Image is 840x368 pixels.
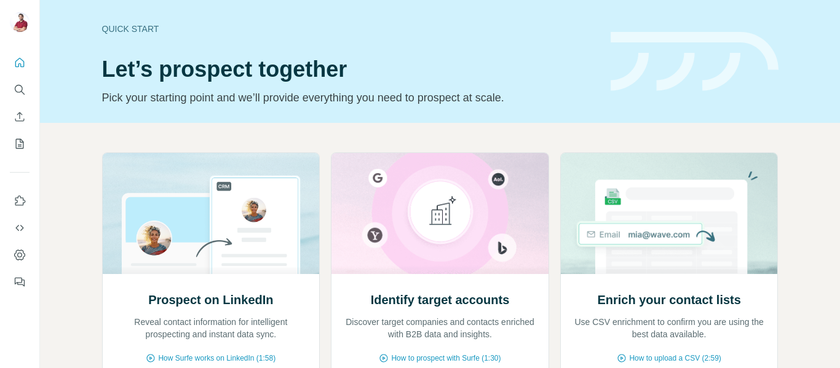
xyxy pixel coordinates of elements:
h2: Prospect on LinkedIn [148,291,273,308]
h2: Identify target accounts [371,291,510,308]
h1: Let’s prospect together [102,57,596,82]
p: Reveal contact information for intelligent prospecting and instant data sync. [115,316,307,340]
span: How to prospect with Surfe (1:30) [391,353,501,364]
img: Enrich your contact lists [560,153,779,274]
p: Pick your starting point and we’ll provide everything you need to prospect at scale. [102,89,596,106]
img: Identify target accounts [331,153,549,274]
p: Discover target companies and contacts enriched with B2B data and insights. [344,316,536,340]
button: Search [10,79,30,101]
button: Use Surfe API [10,217,30,239]
button: Enrich CSV [10,106,30,128]
button: Dashboard [10,244,30,266]
button: Use Surfe on LinkedIn [10,190,30,212]
h2: Enrich your contact lists [597,291,740,308]
img: banner [611,32,779,92]
div: Quick start [102,23,596,35]
span: How to upload a CSV (2:59) [629,353,721,364]
span: How Surfe works on LinkedIn (1:58) [158,353,275,364]
button: My lists [10,133,30,155]
img: Prospect on LinkedIn [102,153,320,274]
button: Feedback [10,271,30,293]
img: Avatar [10,12,30,32]
button: Quick start [10,52,30,74]
p: Use CSV enrichment to confirm you are using the best data available. [573,316,766,340]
